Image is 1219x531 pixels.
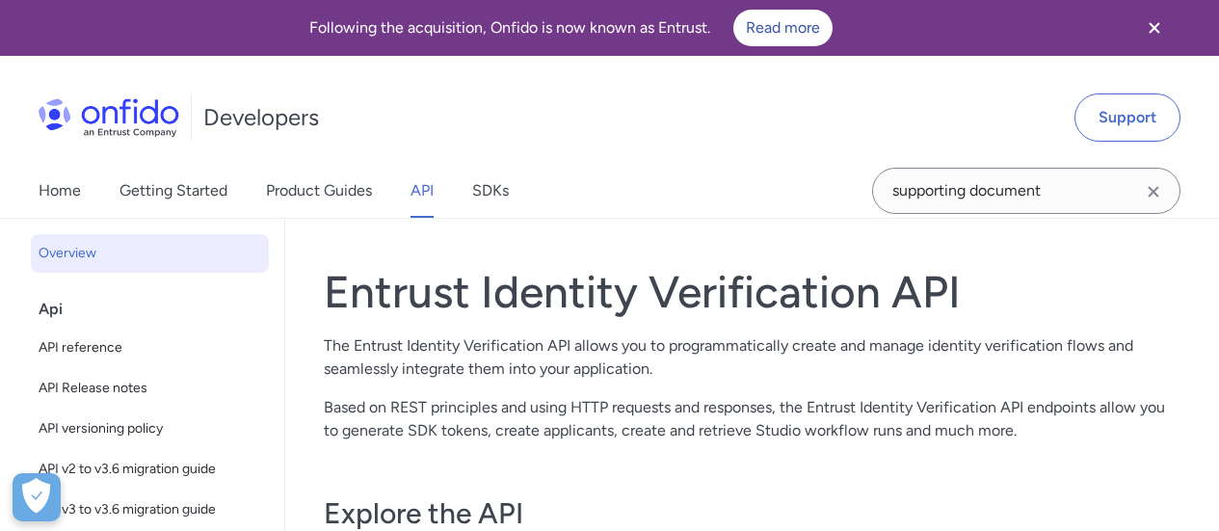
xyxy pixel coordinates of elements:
[266,164,372,218] a: Product Guides
[31,234,269,273] a: Overview
[31,491,269,529] a: API v3 to v3.6 migration guide
[472,164,509,218] a: SDKs
[119,164,227,218] a: Getting Started
[31,369,269,408] a: API Release notes
[23,10,1119,46] div: Following the acquisition, Onfido is now known as Entrust.
[324,265,1180,319] h1: Entrust Identity Verification API
[324,396,1180,442] p: Based on REST principles and using HTTP requests and responses, the Entrust Identity Verification...
[31,329,269,367] a: API reference
[39,377,261,400] span: API Release notes
[1119,4,1190,52] button: Close banner
[39,290,277,329] div: Api
[733,10,833,46] a: Read more
[1074,93,1180,142] a: Support
[411,164,434,218] a: API
[31,450,269,489] a: API v2 to v3.6 migration guide
[39,458,261,481] span: API v2 to v3.6 migration guide
[1142,180,1165,203] svg: Clear search field button
[872,168,1180,214] input: Onfido search input field
[203,102,319,133] h1: Developers
[31,410,269,448] a: API versioning policy
[39,498,261,521] span: API v3 to v3.6 migration guide
[1143,16,1166,40] svg: Close banner
[13,473,61,521] button: Open Preferences
[13,473,61,521] div: Cookie Preferences
[39,98,179,137] img: Onfido Logo
[39,164,81,218] a: Home
[39,417,261,440] span: API versioning policy
[324,334,1180,381] p: The Entrust Identity Verification API allows you to programmatically create and manage identity v...
[39,242,261,265] span: Overview
[39,336,261,359] span: API reference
